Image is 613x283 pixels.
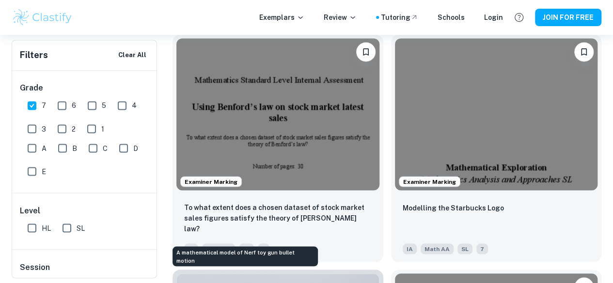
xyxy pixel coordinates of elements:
button: Clear All [116,48,149,62]
span: 6 [72,100,76,111]
h6: Session [20,261,150,281]
span: A [42,143,47,153]
a: Examiner MarkingPlease log in to bookmark exemplarsModelling the Starbucks LogoIAMath AASL7 [391,34,602,262]
span: D [133,143,138,153]
a: Schools [438,12,465,23]
span: 7 [42,100,46,111]
span: 5 [102,100,106,111]
a: Tutoring [381,12,418,23]
p: Modelling the Starbucks Logo [403,202,504,213]
span: Math AA [421,243,454,254]
button: Please log in to bookmark exemplars [356,42,376,61]
div: A mathematical model of Nerf toy gun bullet motion [173,246,318,266]
span: IA [403,243,417,254]
span: SL [77,223,85,233]
p: Exemplars [259,12,304,23]
h6: Filters [20,48,48,62]
p: To what extent does a chosen dataset of stock market sales figures satisfy the theory of Benford’... [184,202,372,234]
span: HL [42,223,51,233]
button: Please log in to bookmark exemplars [574,42,594,61]
a: Login [484,12,503,23]
img: Math AA IA example thumbnail: Modelling the Starbucks Logo [395,38,598,190]
a: Examiner MarkingPlease log in to bookmark exemplarsTo what extent does a chosen dataset of stock ... [173,34,383,262]
span: E [42,166,46,177]
span: B [72,143,77,153]
span: C [103,143,108,153]
span: Examiner Marking [399,177,460,186]
h6: Level [20,205,150,216]
img: Clastify logo [12,8,73,27]
button: Help and Feedback [511,9,527,26]
span: 1 [101,123,104,134]
span: 2 [72,123,76,134]
span: Examiner Marking [181,177,241,186]
span: SL [457,243,472,254]
button: JOIN FOR FREE [535,9,601,26]
span: 4 [132,100,137,111]
img: Math AA IA example thumbnail: To what extent does a chosen dataset of [176,38,379,190]
span: 3 [42,123,46,134]
p: Review [324,12,357,23]
span: 7 [476,243,488,254]
h6: Grade [20,82,150,94]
